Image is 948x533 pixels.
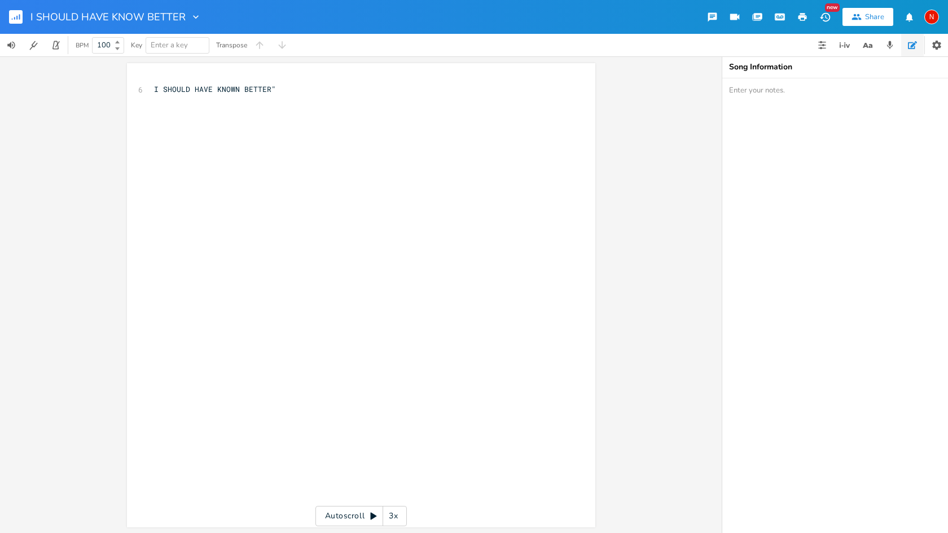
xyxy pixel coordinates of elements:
[131,42,142,49] div: Key
[729,63,941,71] div: Song Information
[216,42,247,49] div: Transpose
[842,8,893,26] button: Share
[151,40,188,50] span: Enter a key
[154,84,276,94] span: I SHOULD HAVE KNOWN BETTER"
[76,42,89,49] div: BPM
[924,4,939,30] button: N
[315,506,407,526] div: Autoscroll
[825,3,840,12] div: New
[865,12,884,22] div: Share
[814,7,836,27] button: New
[383,506,403,526] div: 3x
[30,12,186,22] span: I SHOULD HAVE KNOW BETTER
[924,10,939,24] div: nadaluttienrico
